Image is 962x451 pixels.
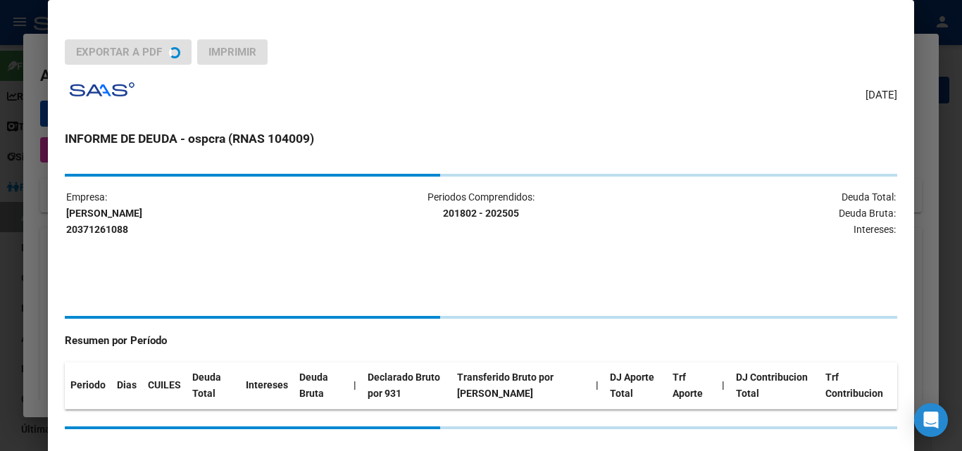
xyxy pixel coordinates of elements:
strong: [PERSON_NAME] 20371261088 [66,208,142,235]
th: Intereses [240,362,294,409]
h3: INFORME DE DEUDA - ospcra (RNAS 104009) [65,129,897,148]
th: Trf Aporte [667,362,716,409]
th: CUILES [142,362,187,409]
th: | [348,362,362,409]
h4: Resumen por Período [65,333,897,349]
span: Exportar a PDF [76,46,162,58]
button: Imprimir [197,39,268,65]
th: | [716,362,730,409]
th: Deuda Total [187,362,240,409]
th: DJ Contribucion Total [730,362,820,409]
th: Periodo [65,362,111,409]
th: Declarado Bruto por 931 [362,362,451,409]
th: Dias [111,362,142,409]
th: Transferido Bruto por [PERSON_NAME] [451,362,590,409]
th: DJ Aporte Total [604,362,666,409]
p: Empresa: [66,189,342,237]
span: [DATE] [866,87,897,103]
th: Trf Contribucion [820,362,897,409]
th: Deuda Bruta [294,362,348,409]
th: | [590,362,604,409]
div: Open Intercom Messenger [914,403,948,437]
span: Imprimir [208,46,256,58]
p: Deuda Total: Deuda Bruta: Intereses: [620,189,896,237]
p: Periodos Comprendidos: [343,189,618,222]
button: Exportar a PDF [65,39,192,65]
strong: 201802 - 202505 [443,208,519,219]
